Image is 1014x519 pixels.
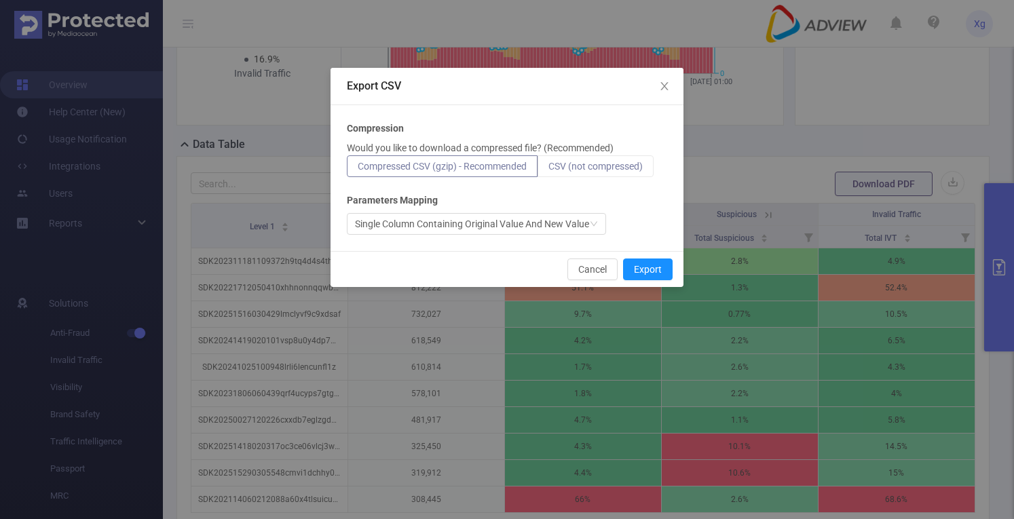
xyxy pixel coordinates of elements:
[347,141,614,155] p: Would you like to download a compressed file? (Recommended)
[347,193,438,208] b: Parameters Mapping
[548,161,643,172] span: CSV (not compressed)
[567,258,618,280] button: Cancel
[645,68,683,106] button: Close
[623,258,673,280] button: Export
[347,79,667,94] div: Export CSV
[590,220,598,229] i: icon: down
[355,214,589,234] div: Single Column Containing Original Value And New Value
[659,81,670,92] i: icon: close
[347,121,404,136] b: Compression
[358,161,527,172] span: Compressed CSV (gzip) - Recommended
